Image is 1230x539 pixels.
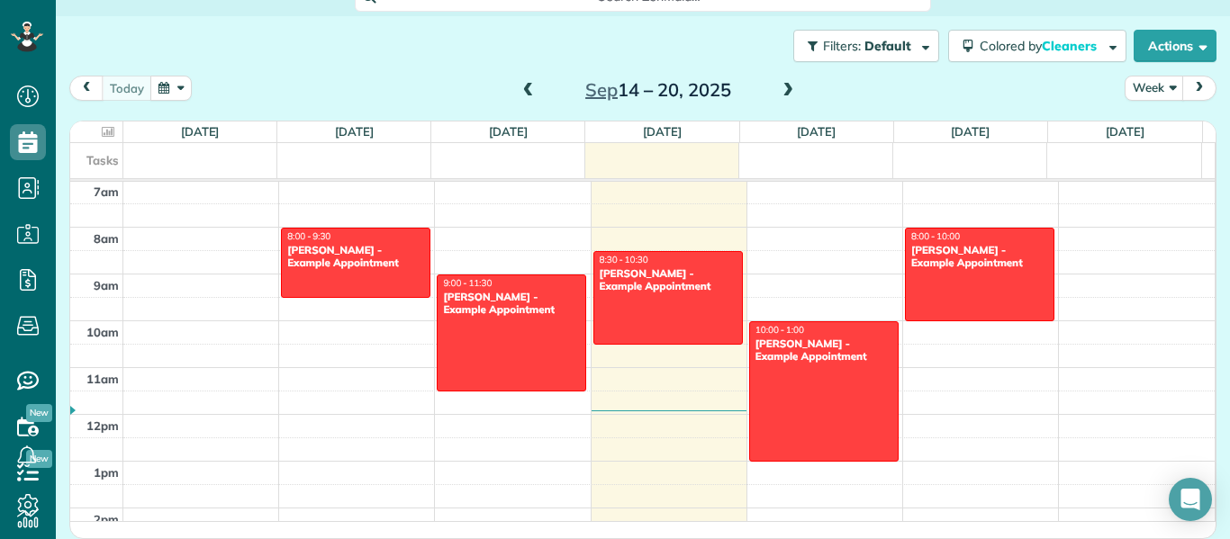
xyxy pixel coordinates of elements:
[86,372,119,386] span: 11am
[86,418,119,433] span: 12pm
[94,278,119,292] span: 9am
[1169,478,1212,521] div: Open Intercom Messenger
[287,230,330,242] span: 8:00 - 9:30
[1182,76,1216,100] button: next
[948,30,1126,62] button: Colored byCleaners
[1106,124,1144,139] a: [DATE]
[442,291,581,317] div: [PERSON_NAME] - Example Appointment
[1134,30,1216,62] button: Actions
[793,30,939,62] button: Filters: Default
[755,337,893,364] div: [PERSON_NAME] - Example Appointment
[335,124,374,139] a: [DATE]
[600,254,648,265] span: 8:30 - 10:30
[286,244,425,270] div: [PERSON_NAME] - Example Appointment
[951,124,990,139] a: [DATE]
[181,124,220,139] a: [DATE]
[86,325,119,339] span: 10am
[86,153,119,167] span: Tasks
[1042,38,1099,54] span: Cleaners
[599,267,737,293] div: [PERSON_NAME] - Example Appointment
[94,184,119,199] span: 7am
[823,38,861,54] span: Filters:
[755,324,804,336] span: 10:00 - 1:00
[102,76,152,100] button: today
[910,244,1049,270] div: [PERSON_NAME] - Example Appointment
[643,124,682,139] a: [DATE]
[546,80,771,100] h2: 14 – 20, 2025
[980,38,1103,54] span: Colored by
[911,230,960,242] span: 8:00 - 10:00
[784,30,939,62] a: Filters: Default
[864,38,912,54] span: Default
[94,465,119,480] span: 1pm
[94,512,119,526] span: 2pm
[69,76,104,100] button: prev
[585,78,618,101] span: Sep
[1125,76,1184,100] button: Week
[797,124,836,139] a: [DATE]
[94,231,119,246] span: 8am
[489,124,528,139] a: [DATE]
[443,277,492,289] span: 9:00 - 11:30
[26,404,52,422] span: New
